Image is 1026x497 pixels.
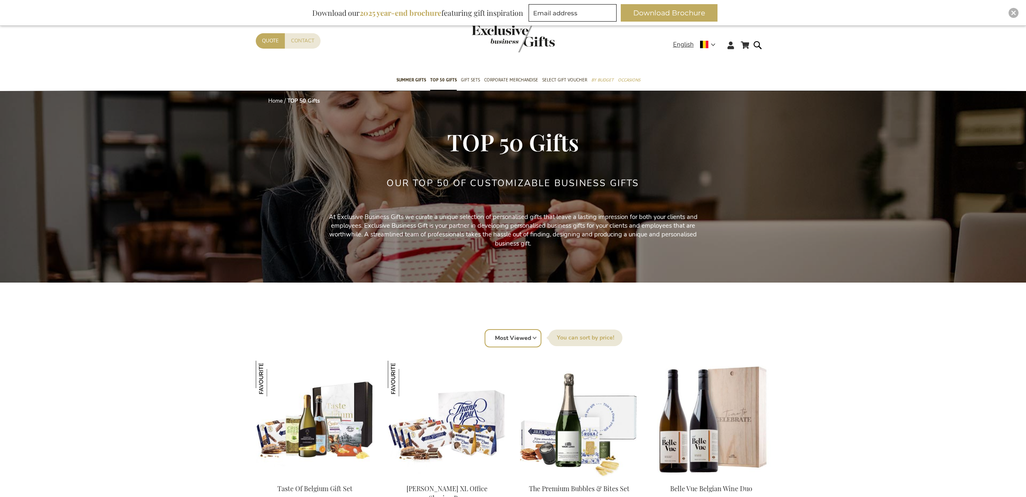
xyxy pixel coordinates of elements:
span: Corporate Merchandise [484,76,538,84]
span: Occasions [618,76,640,84]
a: Taste Of Belgium Gift Set [277,484,353,493]
form: marketing offers and promotions [529,4,619,24]
span: English [673,40,694,49]
div: English [673,40,721,49]
a: Home [268,97,283,105]
img: Exclusive Business gifts logo [472,25,555,52]
a: The Premium Bubbles & Bites Set [520,474,639,482]
div: Close [1009,8,1019,18]
span: By Budget [591,76,614,84]
a: Contact [285,33,321,49]
a: Belle Vue Belgian Wine Duo [652,474,771,482]
label: Sort By [549,330,622,346]
a: The Premium Bubbles & Bites Set [529,484,629,493]
span: Summer Gifts [397,76,426,84]
img: Belle Vue Belgian Wine Duo [652,361,771,477]
h2: Our TOP 50 of Customizable Business Gifts [387,178,639,188]
b: 2025 year-end brochure [360,8,441,18]
strong: TOP 50 Gifts [287,97,320,105]
img: Close [1011,10,1016,15]
a: Jules Destrooper XL Office Sharing Box Jules Destrooper XL Office Sharing Box [388,474,507,482]
button: Download Brochure [621,4,717,22]
a: store logo [472,25,513,52]
span: TOP 50 Gifts [447,126,579,157]
a: Quote [256,33,285,49]
span: TOP 50 Gifts [430,76,457,84]
a: Taste Of Belgium Gift Set Taste Of Belgium Gift Set [256,474,375,482]
img: Taste Of Belgium Gift Set [256,361,375,477]
img: Jules Destrooper XL Office Sharing Box [388,361,507,477]
div: Download our featuring gift inspiration [309,4,527,22]
p: At Exclusive Business Gifts we curate a unique selection of personalised gifts that leave a lasti... [326,213,700,248]
a: Belle Vue Belgian Wine Duo [670,484,752,493]
span: Select Gift Voucher [542,76,587,84]
img: Jules Destrooper XL Office Sharing Box [388,361,424,396]
img: The Premium Bubbles & Bites Set [520,361,639,477]
span: Gift Sets [461,76,480,84]
input: Email address [529,4,617,22]
img: Taste Of Belgium Gift Set [256,361,291,396]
